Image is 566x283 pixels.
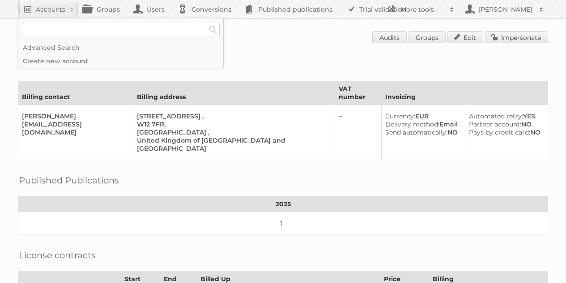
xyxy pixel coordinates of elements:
span: Pays by credit card: [469,128,530,136]
a: Edit [447,31,483,43]
div: NO [469,128,540,136]
span: Automated retry: [469,112,523,120]
div: W12 7FR, [137,120,328,128]
h2: Published Publications [19,174,119,187]
div: NO [469,120,540,128]
h1: Account 93683: The White Company [18,31,548,45]
div: YES [469,112,540,120]
th: Billing address [133,81,335,105]
a: Impersonate [485,31,548,43]
a: Create new account [18,54,223,68]
div: [EMAIL_ADDRESS][DOMAIN_NAME] [22,120,126,136]
span: Delivery method: [385,120,439,128]
th: VAT number [335,81,382,105]
span: Partner account: [469,120,521,128]
th: Billing contact [18,81,133,105]
th: Invoicing [381,81,548,105]
h2: Accounts [36,5,65,14]
a: Audits [372,31,407,43]
div: EUR [385,112,458,120]
td: 1 [18,212,548,235]
div: United Kingdom of [GEOGRAPHIC_DATA] and [GEOGRAPHIC_DATA] [137,136,328,152]
div: NO [385,128,458,136]
h2: More tools [400,5,445,14]
span: Currency: [385,112,415,120]
a: Groups [409,31,446,43]
div: [STREET_ADDRESS] , [137,112,328,120]
td: – [335,105,382,160]
input: Search [206,23,220,36]
th: 2025 [18,196,548,212]
span: Send automatically: [385,128,447,136]
a: Advanced Search [18,41,223,54]
div: Email [385,120,458,128]
div: [GEOGRAPHIC_DATA] , [137,128,328,136]
h2: [PERSON_NAME] [477,5,535,14]
h2: License contracts [19,248,96,262]
div: [PERSON_NAME] [22,112,126,120]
